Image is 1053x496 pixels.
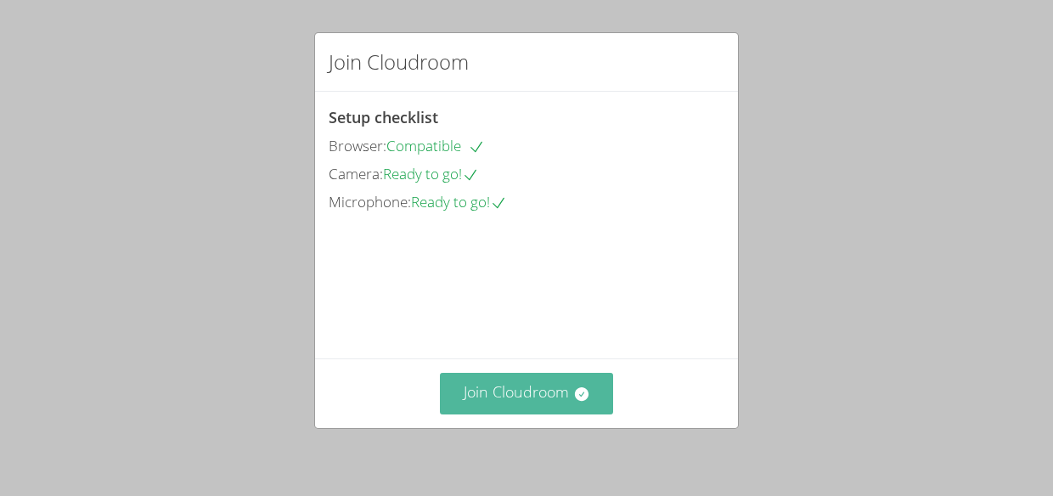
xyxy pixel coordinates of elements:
span: Setup checklist [329,107,438,127]
button: Join Cloudroom [440,373,614,414]
span: Microphone: [329,192,411,211]
span: Browser: [329,136,386,155]
span: Compatible [386,136,485,155]
span: Ready to go! [411,192,507,211]
span: Camera: [329,164,383,183]
span: Ready to go! [383,164,479,183]
h2: Join Cloudroom [329,47,469,77]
